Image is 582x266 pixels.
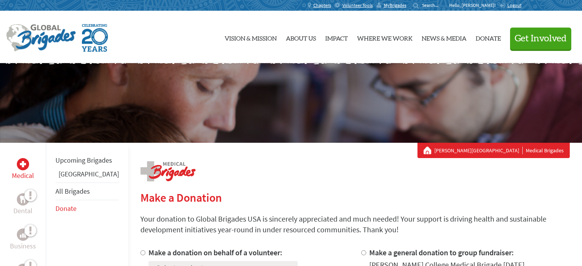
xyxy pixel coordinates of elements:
li: All Brigades [55,183,119,200]
a: Donate [476,17,501,57]
p: Dental [13,206,33,216]
span: Chapters [313,2,331,8]
label: Make a donation on behalf of a volunteer: [148,248,282,257]
a: Vision & Mission [225,17,277,57]
li: Panama [55,169,119,183]
li: Donate [55,200,119,217]
img: Global Brigades Celebrating 20 Years [82,24,108,52]
a: MedicalMedical [12,158,34,181]
span: Get Involved [515,34,567,43]
img: Business [20,232,26,238]
a: Impact [325,17,348,57]
img: logo-medical.png [140,161,196,181]
li: Upcoming Brigades [55,152,119,169]
a: Donate [55,204,77,213]
input: Search... [422,2,444,8]
p: Medical [12,170,34,181]
a: Upcoming Brigades [55,156,112,165]
img: Dental [20,196,26,203]
a: [PERSON_NAME][GEOGRAPHIC_DATA] [434,147,523,154]
img: Medical [20,161,26,167]
button: Get Involved [510,28,571,49]
p: Your donation to Global Brigades USA is sincerely appreciated and much needed! Your support is dr... [140,214,570,235]
span: Logout [507,2,522,8]
a: All Brigades [55,187,90,196]
a: About Us [286,17,316,57]
span: Volunteer Tools [342,2,373,8]
a: News & Media [422,17,466,57]
img: Global Brigades Logo [6,24,76,52]
h2: Make a Donation [140,191,570,204]
p: Business [10,241,36,251]
label: Make a general donation to group fundraiser: [369,248,514,257]
div: Business [17,228,29,241]
span: MyBrigades [384,2,406,8]
p: Hello, [PERSON_NAME]! [449,2,499,8]
div: Medical Brigades [424,147,564,154]
a: DentalDental [13,193,33,216]
div: Dental [17,193,29,206]
a: BusinessBusiness [10,228,36,251]
a: Logout [499,2,522,8]
a: [GEOGRAPHIC_DATA] [59,170,119,178]
div: Medical [17,158,29,170]
a: Where We Work [357,17,412,57]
